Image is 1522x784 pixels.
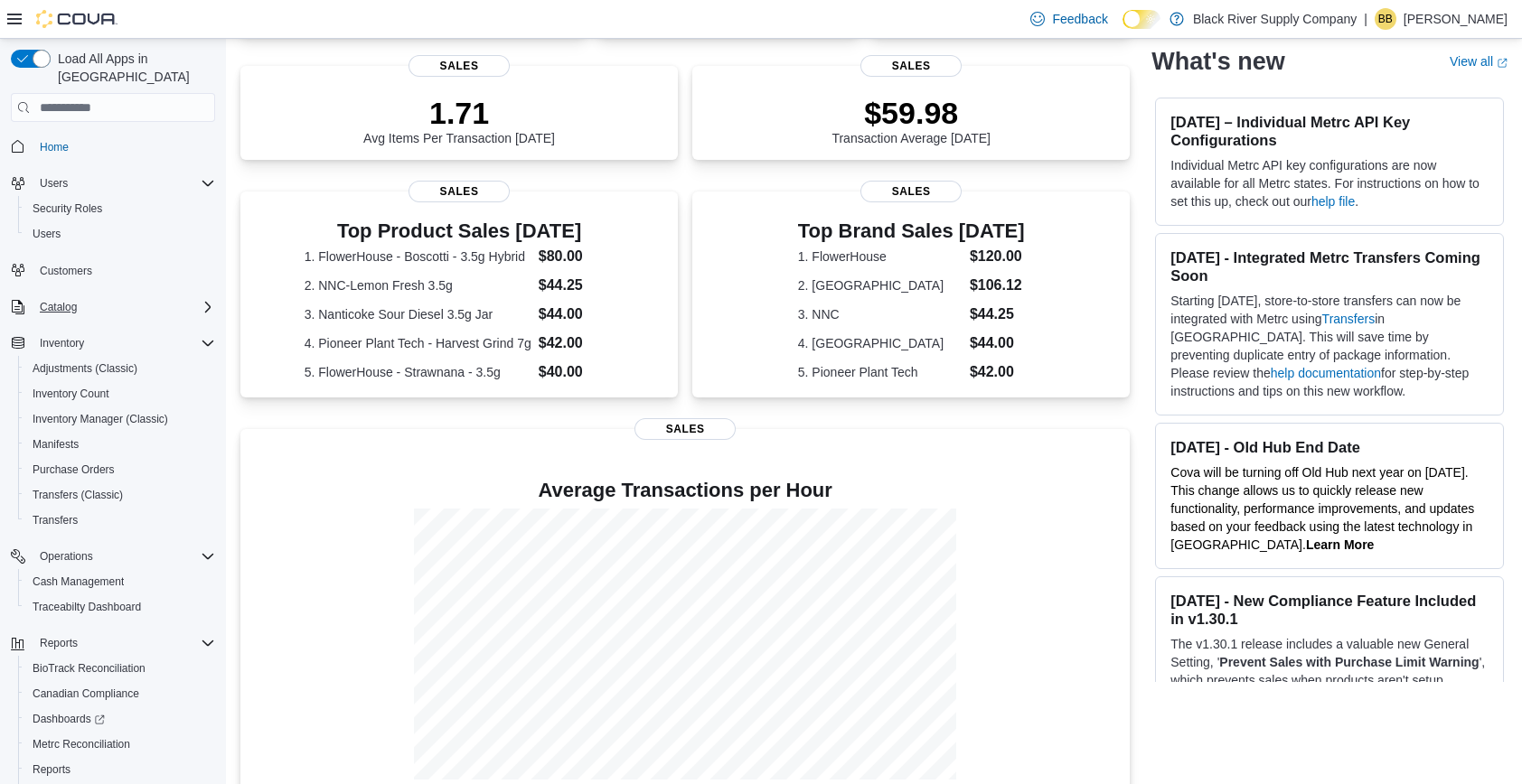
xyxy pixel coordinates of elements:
[33,361,137,376] span: Adjustments (Classic)
[1170,248,1489,285] h3: [DATE] - Integrated Metrc Transfers Coming Soon
[33,135,215,157] span: Home
[1170,156,1489,210] p: Individual Metrc API key configurations are now available for all Metrc states. For instructions ...
[1375,8,1396,30] div: Brandon Blount
[1322,312,1376,326] a: Transfers
[4,544,222,569] button: Operations
[36,10,117,28] img: Cova
[33,259,215,282] span: Customers
[33,632,215,654] span: Reports
[25,683,215,705] span: Canadian Compliance
[18,706,222,732] a: Dashboards
[25,358,145,379] a: Adjustments (Classic)
[33,227,61,241] span: Users
[4,630,222,656] button: Reports
[831,95,991,145] div: Transaction Average [DATE]
[25,484,130,506] a: Transfers (Classic)
[25,683,146,705] a: Canadian Compliance
[18,221,222,247] button: Users
[18,681,222,706] button: Canadian Compliance
[860,181,962,202] span: Sales
[305,247,531,266] dt: 1. FlowerHouse - Boscotti - 3.5g Hybrid
[1170,292,1489,400] p: Starting [DATE], store-to-store transfers can now be integrated with Metrc using in [GEOGRAPHIC_D...
[33,462,115,477] span: Purchase Orders
[1052,10,1107,28] span: Feedback
[25,596,215,618] span: Traceabilty Dashboard
[33,412,168,426] span: Inventory Manager (Classic)
[18,381,222,406] button: Inventory Count
[1271,366,1381,380] a: help documentation
[4,171,222,196] button: Users
[40,549,93,564] span: Operations
[363,95,555,131] p: 1.71
[33,173,215,194] span: Users
[305,334,531,352] dt: 4. Pioneer Plant Tech - Harvest Grind 7g
[33,737,130,751] span: Metrc Reconciliation
[305,276,531,294] dt: 2. NNC-Lemon Fresh 3.5g
[33,332,215,354] span: Inventory
[25,759,78,780] a: Reports
[25,708,215,730] span: Dashboards
[539,332,615,354] dd: $42.00
[1170,113,1489,149] h3: [DATE] – Individual Metrc API Key Configurations
[25,434,86,455] a: Manifests
[33,546,100,567] button: Operations
[33,546,215,567] span: Operations
[33,712,105,726] span: Dashboards
[25,759,215,780] span: Reports
[305,305,531,323] dt: 3. Nanticoke Sour Diesel 3.5g Jar
[970,361,1025,383] dd: $42.00
[40,176,68,191] span: Users
[18,356,222,381] button: Adjustments (Classic)
[1306,537,1374,552] strong: Learn More
[33,600,141,614] span: Traceabilty Dashboard
[25,484,215,506] span: Transfers (Classic)
[25,571,131,593] a: Cash Management
[18,482,222,508] button: Transfers (Classic)
[539,275,615,296] dd: $44.25
[4,294,222,320] button: Catalog
[33,661,146,676] span: BioTrack Reconciliation
[25,198,109,219] a: Security Roles
[40,336,84,350] span: Inventory
[18,508,222,533] button: Transfers
[18,406,222,432] button: Inventory Manager (Classic)
[18,732,222,757] button: Metrc Reconciliation
[798,305,963,323] dt: 3. NNC
[25,408,215,430] span: Inventory Manager (Classic)
[25,383,215,405] span: Inventory Count
[1123,10,1160,29] input: Dark Mode
[970,332,1025,354] dd: $44.00
[1170,465,1474,552] span: Cova will be turning off Old Hub next year on [DATE]. This change allows us to quickly release ne...
[409,181,510,202] span: Sales
[25,383,117,405] a: Inventory Count
[18,656,222,681] button: BioTrack Reconciliation
[1193,8,1357,30] p: Black River Supply Company
[1364,8,1367,30] p: |
[18,757,222,782] button: Reports
[33,260,99,282] a: Customers
[33,632,85,654] button: Reports
[25,658,153,679] a: BioTrack Reconciliation
[33,332,91,354] button: Inventory
[798,220,1025,242] h3: Top Brand Sales [DATE]
[798,334,963,352] dt: 4. [GEOGRAPHIC_DATA]
[40,636,78,650] span: Reports
[1497,57,1508,68] svg: External link
[33,296,84,318] button: Catalog
[25,358,215,379] span: Adjustments (Classic)
[4,133,222,159] button: Home
[970,303,1025,325] dd: $44.25
[1170,438,1489,456] h3: [DATE] - Old Hub End Date
[1404,8,1508,30] p: [PERSON_NAME]
[25,733,137,755] a: Metrc Reconciliation
[539,361,615,383] dd: $40.00
[18,196,222,221] button: Security Roles
[25,408,175,430] a: Inventory Manager (Classic)
[25,596,148,618] a: Traceabilty Dashboard
[539,246,615,267] dd: $80.00
[1023,1,1114,37] a: Feedback
[539,303,615,325] dd: $44.00
[33,296,215,318] span: Catalog
[860,55,962,77] span: Sales
[25,733,215,755] span: Metrc Reconciliation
